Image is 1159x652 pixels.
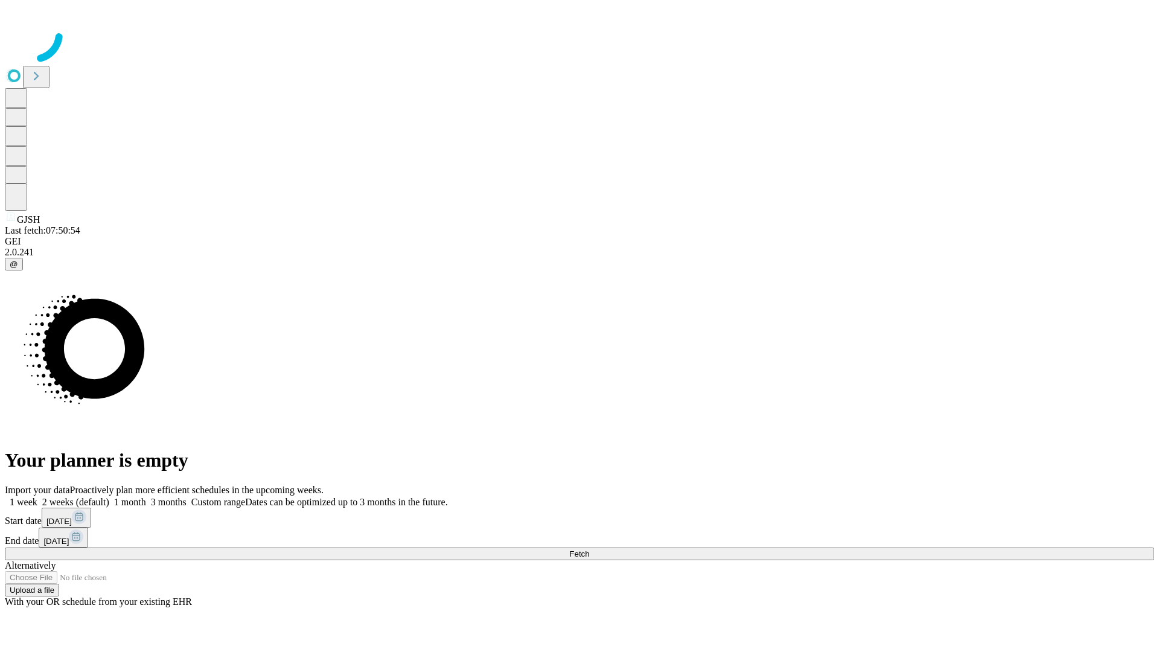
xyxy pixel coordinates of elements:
[10,260,18,269] span: @
[42,508,91,528] button: [DATE]
[5,247,1154,258] div: 2.0.241
[245,497,447,507] span: Dates can be optimized up to 3 months in the future.
[5,485,70,495] span: Import your data
[5,236,1154,247] div: GEI
[5,258,23,270] button: @
[10,497,37,507] span: 1 week
[114,497,146,507] span: 1 month
[46,517,72,526] span: [DATE]
[5,225,80,235] span: Last fetch: 07:50:54
[42,497,109,507] span: 2 weeks (default)
[17,214,40,225] span: GJSH
[70,485,324,495] span: Proactively plan more efficient schedules in the upcoming weeks.
[5,596,192,607] span: With your OR schedule from your existing EHR
[43,537,69,546] span: [DATE]
[5,528,1154,548] div: End date
[5,584,59,596] button: Upload a file
[5,449,1154,471] h1: Your planner is empty
[569,549,589,558] span: Fetch
[151,497,187,507] span: 3 months
[5,560,56,570] span: Alternatively
[191,497,245,507] span: Custom range
[5,508,1154,528] div: Start date
[39,528,88,548] button: [DATE]
[5,548,1154,560] button: Fetch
